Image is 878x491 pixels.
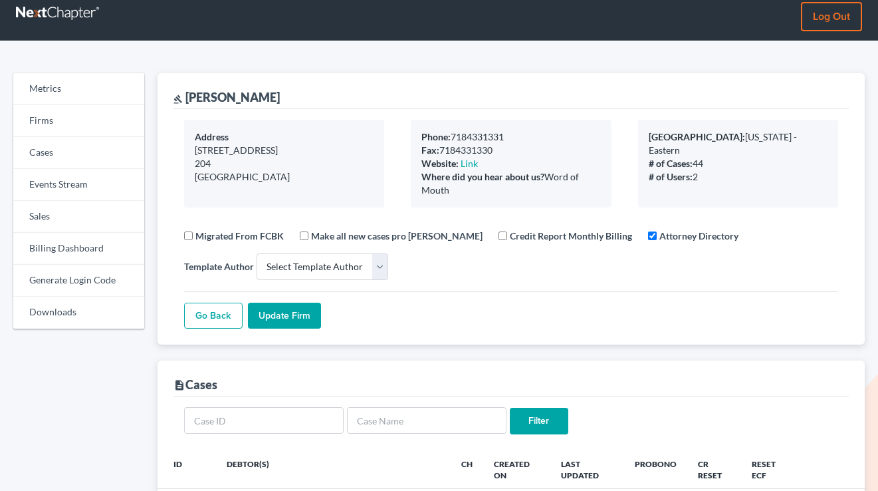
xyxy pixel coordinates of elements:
[687,450,741,489] th: CR Reset
[421,144,600,157] div: 7184331330
[158,450,216,489] th: ID
[649,130,827,157] div: [US_STATE] - Eastern
[649,131,745,142] b: [GEOGRAPHIC_DATA]:
[421,158,459,169] b: Website:
[451,450,483,489] th: Ch
[173,89,280,105] div: [PERSON_NAME]
[649,170,827,184] div: 2
[173,379,185,391] i: description
[421,130,600,144] div: 7184331331
[13,169,144,201] a: Events Stream
[649,171,693,182] b: # of Users:
[13,201,144,233] a: Sales
[801,2,862,31] a: Log out
[216,450,451,489] th: Debtor(s)
[421,131,451,142] b: Phone:
[173,94,183,104] i: gavel
[649,158,693,169] b: # of Cases:
[659,229,738,243] label: Attorney Directory
[195,157,374,170] div: 204
[510,408,568,434] input: Filter
[421,170,600,197] div: Word of Mouth
[13,73,144,105] a: Metrics
[311,229,483,243] label: Make all new cases pro [PERSON_NAME]
[741,450,798,489] th: Reset ECF
[13,105,144,137] a: Firms
[649,157,827,170] div: 44
[13,137,144,169] a: Cases
[13,265,144,297] a: Generate Login Code
[550,450,625,489] th: Last Updated
[184,407,344,434] input: Case ID
[195,170,374,184] div: [GEOGRAPHIC_DATA]
[421,144,439,156] b: Fax:
[347,407,506,434] input: Case Name
[184,303,243,329] a: Go Back
[13,297,144,329] a: Downloads
[483,450,550,489] th: Created On
[195,229,284,243] label: Migrated From FCBK
[624,450,687,489] th: ProBono
[13,233,144,265] a: Billing Dashboard
[248,303,321,329] input: Update Firm
[195,144,374,157] div: [STREET_ADDRESS]
[461,158,478,169] a: Link
[184,259,254,273] label: Template Author
[421,171,544,182] b: Where did you hear about us?
[173,377,217,393] div: Cases
[510,229,632,243] label: Credit Report Monthly Billing
[195,131,229,142] b: Address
